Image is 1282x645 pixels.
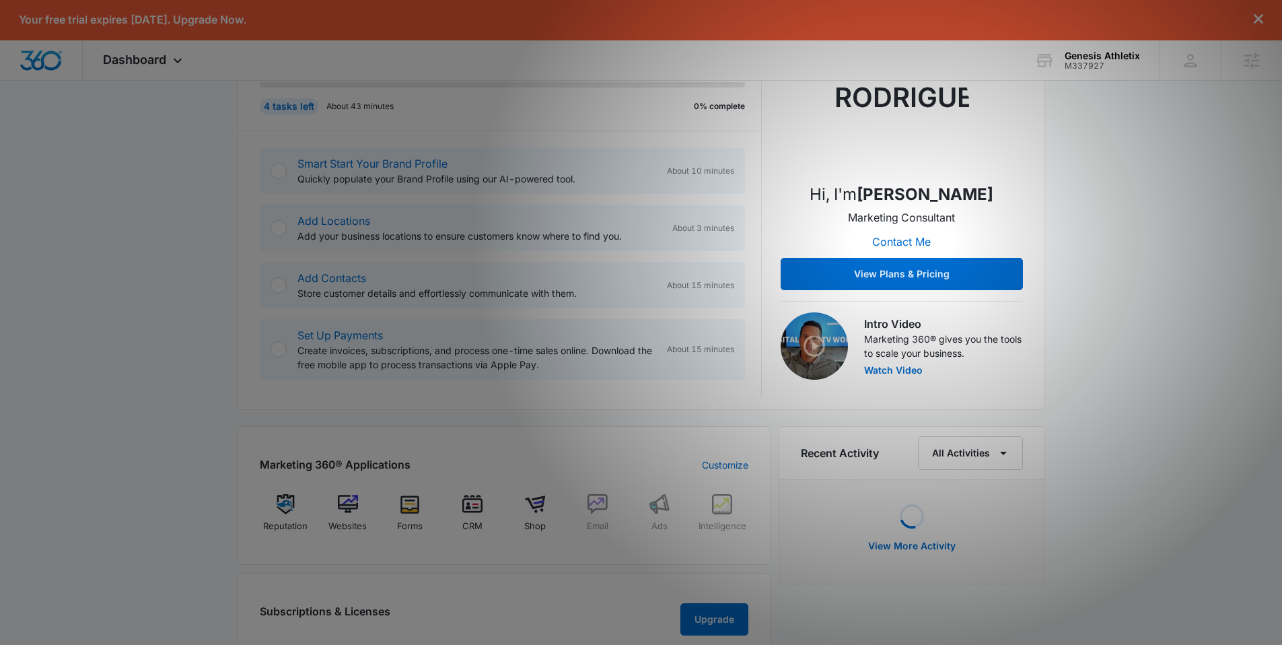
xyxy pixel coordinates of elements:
[1254,13,1263,26] button: dismiss this dialog
[864,332,1023,360] p: Marketing 360® gives you the tools to scale your business.
[1065,61,1140,71] div: account id
[297,229,662,243] p: Add your business locations to ensure customers know where to find you.
[918,436,1023,470] button: All Activities
[297,271,366,285] a: Add Contacts
[297,329,383,342] a: Set Up Payments
[260,456,411,473] h2: Marketing 360® Applications
[864,316,1023,332] h3: Intro Video
[634,494,686,543] a: Ads
[667,165,734,177] span: About 10 minutes
[297,172,656,186] p: Quickly populate your Brand Profile using our AI-powered tool.
[651,520,668,533] span: Ads
[864,366,923,375] button: Watch Video
[19,13,246,26] p: Your free trial expires [DATE]. Upgrade Now.
[328,520,367,533] span: Websites
[781,312,848,380] img: Intro Video
[297,286,656,300] p: Store customer details and effortlessly communicate with them.
[447,494,499,543] a: CRM
[587,520,608,533] span: Email
[571,494,623,543] a: Email
[297,343,656,372] p: Create invoices, subscriptions, and process one-time sales online. Download the free mobile app t...
[326,100,394,112] p: About 43 minutes
[297,157,448,170] a: Smart Start Your Brand Profile
[322,494,373,543] a: Websites
[260,603,390,630] h2: Subscriptions & Licenses
[859,226,944,258] button: Contact Me
[397,520,423,533] span: Forms
[462,520,483,533] span: CRM
[83,40,206,80] div: Dashboard
[699,520,746,533] span: Intelligence
[801,445,879,461] h6: Recent Activity
[672,222,734,234] span: About 3 minutes
[103,53,166,67] span: Dashboard
[667,343,734,355] span: About 15 minutes
[14,34,181,125] p: Contact your Marketing Consultant to get your personalized marketing plan for your unique busines...
[680,603,748,636] button: Upgrade
[524,520,546,533] span: Shop
[509,494,561,543] a: Shop
[697,494,748,543] a: Intelligence
[297,214,370,228] a: Add Locations
[694,100,745,112] p: 0% complete
[14,134,20,143] span: ⊘
[702,458,748,472] a: Customize
[260,98,318,114] div: 4 tasks left
[855,530,969,562] button: View More Activity
[834,37,969,172] img: Evan Rodriguez
[857,184,993,204] strong: [PERSON_NAME]
[260,494,312,543] a: Reputation
[1065,50,1140,61] div: account name
[781,258,1023,290] button: View Plans & Pricing
[384,494,436,543] a: Forms
[667,279,734,292] span: About 15 minutes
[848,209,955,226] p: Marketing Consultant
[14,134,67,143] a: Hide these tips
[810,182,993,207] p: Hi, I'm
[14,10,181,28] h3: Get your personalized plan
[263,520,308,533] span: Reputation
